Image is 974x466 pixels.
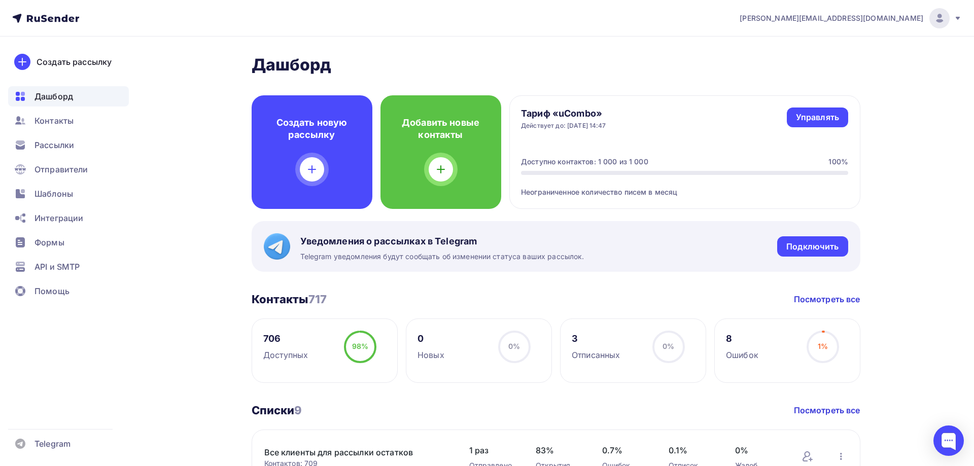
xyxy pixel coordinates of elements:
a: Рассылки [8,135,129,155]
span: 0.7% [602,444,648,456]
span: 0% [508,342,520,350]
a: Посмотреть все [794,293,860,305]
h4: Создать новую рассылку [268,117,356,141]
h3: Списки [252,403,302,417]
span: Telegram уведомления будут сообщать об изменении статуса ваших рассылок. [300,252,584,262]
a: Посмотреть все [794,404,860,416]
span: Отправители [34,163,88,175]
span: 0% [735,444,781,456]
div: 100% [828,157,848,167]
div: Отписанных [572,349,620,361]
div: Неограниченное количество писем в месяц [521,175,848,197]
span: 0% [663,342,674,350]
h2: Дашборд [252,55,860,75]
h4: Добавить новые контакты [397,117,485,141]
span: Шаблоны [34,188,73,200]
div: 3 [572,333,620,345]
span: API и SMTP [34,261,80,273]
span: [PERSON_NAME][EMAIL_ADDRESS][DOMAIN_NAME] [740,13,923,23]
h3: Контакты [252,292,327,306]
div: Новых [418,349,444,361]
span: Рассылки [34,139,74,151]
span: 98% [352,342,368,350]
div: 8 [726,333,758,345]
span: 1 раз [469,444,515,456]
div: 0 [418,333,444,345]
span: 9 [294,404,302,417]
span: Дашборд [34,90,73,102]
span: Telegram [34,438,71,450]
span: Формы [34,236,64,248]
a: Шаблоны [8,184,129,204]
div: Доступных [263,349,308,361]
div: Действует до: [DATE] 14:47 [521,122,606,130]
div: Доступно контактов: 1 000 из 1 000 [521,157,648,167]
a: Контакты [8,111,129,131]
a: Дашборд [8,86,129,106]
h4: Тариф «uCombo» [521,107,606,120]
span: 717 [308,293,327,306]
span: 0.1% [669,444,715,456]
a: Формы [8,232,129,253]
span: Контакты [34,115,74,127]
span: Уведомления о рассылках в Telegram [300,235,584,247]
a: Отправители [8,159,129,180]
span: Интеграции [34,212,83,224]
div: Подключить [786,241,839,253]
span: Помощь [34,285,69,297]
div: Создать рассылку [37,56,112,68]
a: Все клиенты для рассылки остатков [264,446,437,458]
a: [PERSON_NAME][EMAIL_ADDRESS][DOMAIN_NAME] [740,8,962,28]
span: 1% [818,342,828,350]
span: 83% [536,444,582,456]
div: 706 [263,333,308,345]
div: Ошибок [726,349,758,361]
div: Управлять [796,112,839,123]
